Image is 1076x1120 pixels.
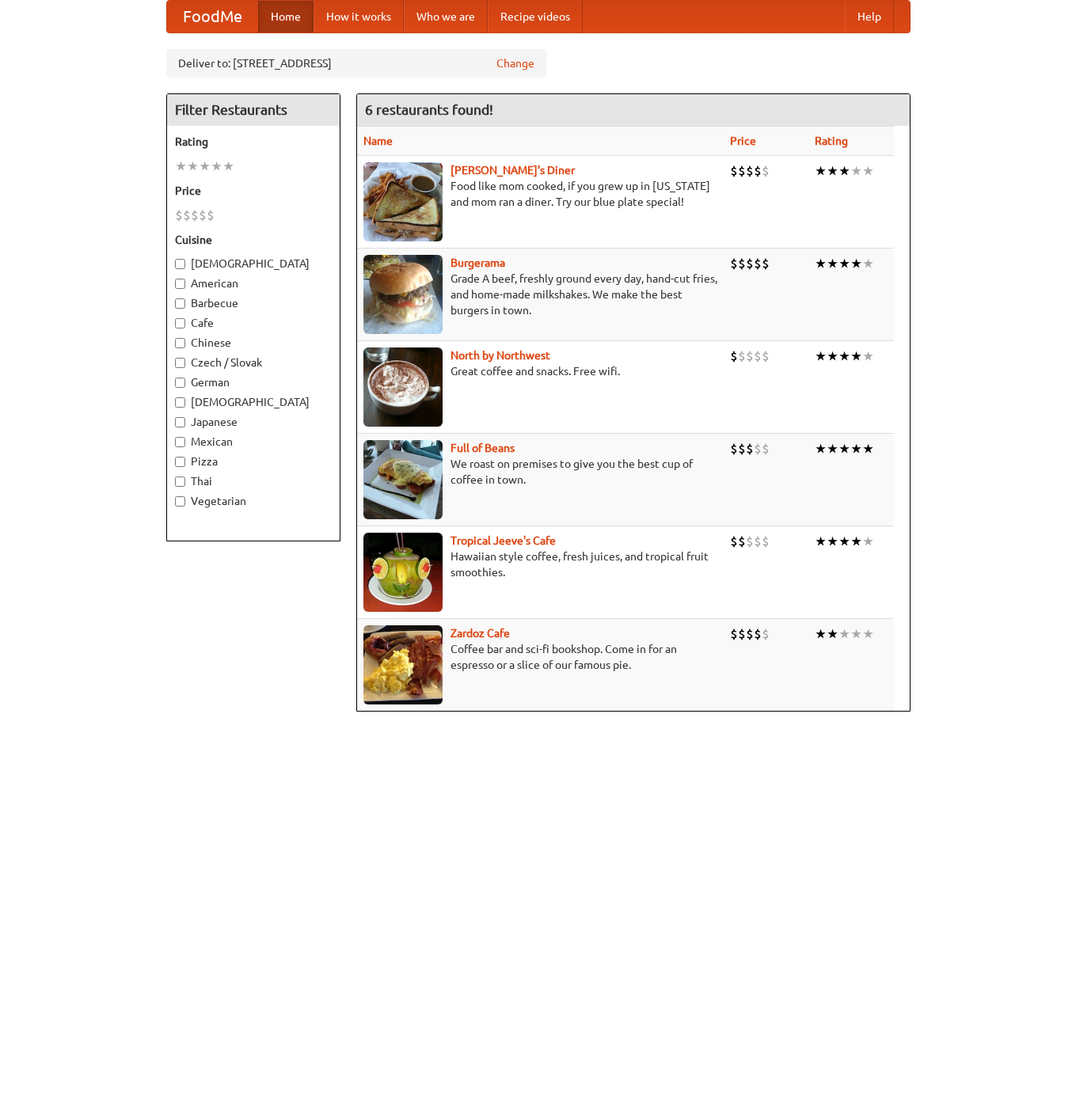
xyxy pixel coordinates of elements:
[191,207,199,224] li: $
[838,162,850,180] li: ★
[754,162,762,180] li: $
[175,473,332,489] label: Thai
[363,255,443,334] img: burgerama.jpg
[363,549,717,580] p: Hawaiian style coffee, fresh juices, and tropical fruit smoothies.
[850,625,862,643] li: ★
[730,162,738,180] li: $
[838,440,850,457] li: ★
[175,279,185,289] input: American
[363,625,443,704] img: zardoz.jpg
[175,355,332,370] label: Czech / Slovak
[746,347,754,365] li: $
[838,255,850,272] li: ★
[222,158,234,175] li: ★
[175,434,332,450] label: Mexican
[175,338,185,348] input: Chinese
[167,94,340,126] h4: Filter Restaurants
[730,347,738,365] li: $
[838,533,850,550] li: ★
[451,164,575,177] a: [PERSON_NAME]'s Diner
[175,493,332,509] label: Vegetarian
[451,534,556,547] b: Tropical Jeeve's Cafe
[451,442,515,454] a: Full of Beans
[862,440,874,457] li: ★
[827,347,838,365] li: ★
[175,437,185,447] input: Mexican
[746,440,754,457] li: $
[175,358,185,368] input: Czech / Slovak
[488,1,583,32] a: Recipe videos
[167,1,258,32] a: FoodMe
[451,627,510,640] a: Zardoz Cafe
[175,298,185,309] input: Barbecue
[175,374,332,390] label: German
[746,625,754,643] li: $
[827,625,838,643] li: ★
[175,476,185,487] input: Thai
[754,625,762,643] li: $
[762,533,770,550] li: $
[838,625,850,643] li: ★
[175,335,332,351] label: Chinese
[175,256,332,271] label: [DEMOGRAPHIC_DATA]
[175,378,185,388] input: German
[850,533,862,550] li: ★
[827,440,838,457] li: ★
[175,454,332,469] label: Pizza
[363,440,443,519] img: beans.jpg
[754,533,762,550] li: $
[166,49,546,78] div: Deliver to: [STREET_ADDRESS]
[175,414,332,430] label: Japanese
[754,347,762,365] li: $
[175,275,332,291] label: American
[363,347,443,427] img: north.jpg
[815,135,848,147] a: Rating
[862,162,874,180] li: ★
[738,440,746,457] li: $
[730,440,738,457] li: $
[838,347,850,365] li: ★
[199,158,211,175] li: ★
[175,457,185,467] input: Pizza
[175,394,332,410] label: [DEMOGRAPHIC_DATA]
[363,533,443,612] img: jeeves.jpg
[850,347,862,365] li: ★
[754,255,762,272] li: $
[363,178,717,210] p: Food like mom cooked, if you grew up in [US_STATE] and mom ran a diner. Try our blue plate special!
[862,255,874,272] li: ★
[314,1,404,32] a: How it works
[762,440,770,457] li: $
[746,162,754,180] li: $
[175,496,185,507] input: Vegetarian
[815,533,827,550] li: ★
[404,1,488,32] a: Who we are
[451,349,550,362] a: North by Northwest
[738,625,746,643] li: $
[762,162,770,180] li: $
[827,255,838,272] li: ★
[730,625,738,643] li: $
[175,318,185,328] input: Cafe
[815,255,827,272] li: ★
[199,207,207,224] li: $
[827,533,838,550] li: ★
[363,135,393,147] a: Name
[815,440,827,457] li: ★
[815,625,827,643] li: ★
[175,259,185,269] input: [DEMOGRAPHIC_DATA]
[862,533,874,550] li: ★
[207,207,215,224] li: $
[762,255,770,272] li: $
[365,102,493,117] ng-pluralize: 6 restaurants found!
[175,183,332,199] h5: Price
[815,162,827,180] li: ★
[451,256,505,269] b: Burgerama
[850,440,862,457] li: ★
[862,347,874,365] li: ★
[738,347,746,365] li: $
[850,162,862,180] li: ★
[496,55,534,71] a: Change
[730,135,756,147] a: Price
